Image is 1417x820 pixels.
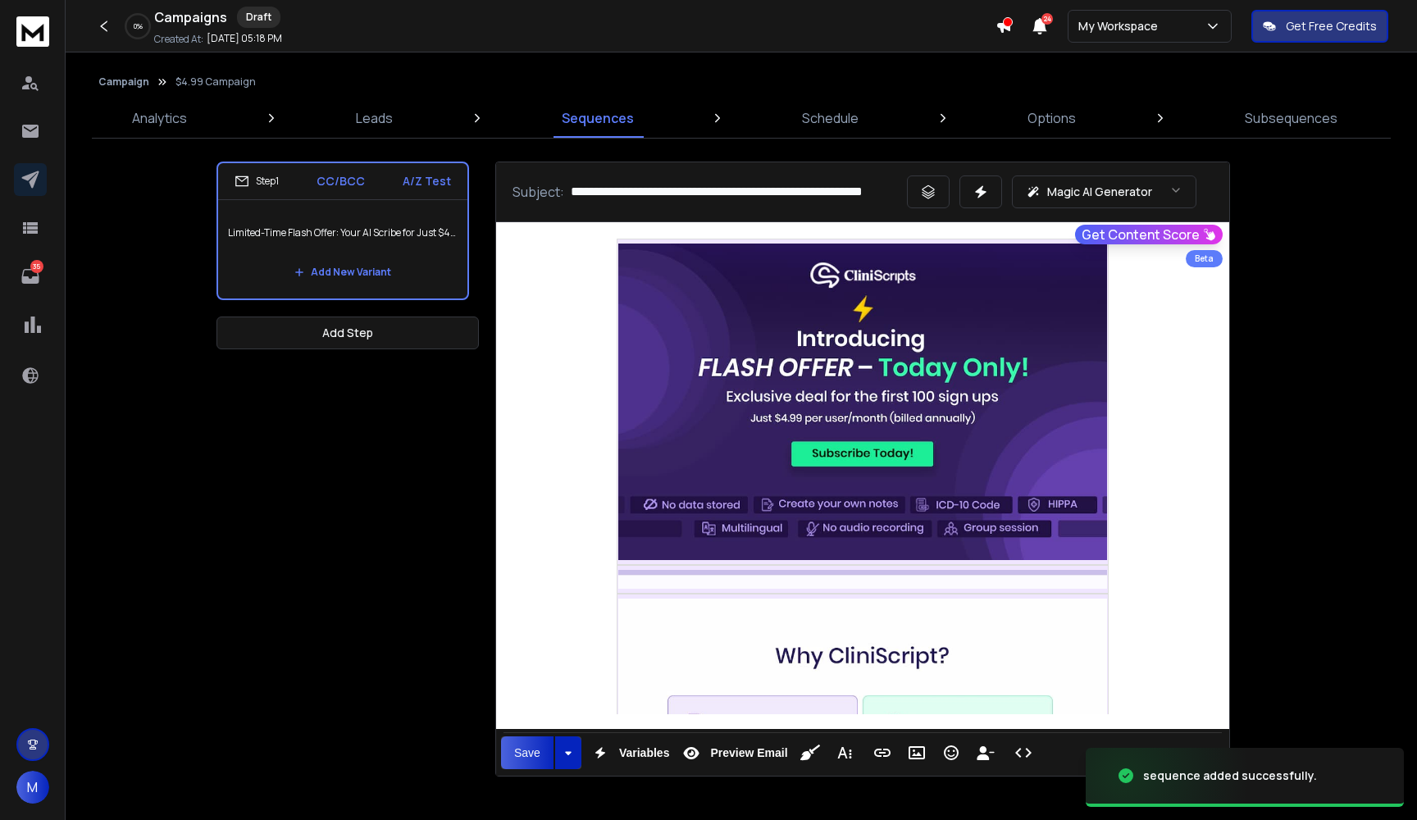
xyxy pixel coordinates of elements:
p: CC/BCC [317,173,365,189]
p: 0 % [134,21,143,31]
button: Magic AI Generator [1012,175,1196,208]
p: Limited-Time Flash Offer: Your AI Scribe for Just $4.99/mo! [228,210,458,256]
p: A/Z Test [403,173,451,189]
span: Preview Email [707,746,791,760]
button: Emoticons [936,736,967,769]
p: Get Free Credits [1286,18,1377,34]
a: Analytics [122,98,197,138]
button: Add Step [216,317,479,349]
a: 35 [14,260,47,293]
button: Campaign [98,75,149,89]
button: Add New Variant [281,256,404,289]
img: d8d22456-fb87-44f2-b5f2-35479519ae1e.jpeg [617,570,1108,589]
a: Leads [346,98,403,138]
p: Magic AI Generator [1047,184,1152,200]
p: Sequences [562,108,634,128]
button: Get Content Score [1075,225,1223,244]
button: M [16,771,49,804]
button: Clean HTML [795,736,826,769]
div: Draft [237,7,280,28]
p: [DATE] 05:18 PM [207,32,282,45]
button: More Text [829,736,860,769]
p: Analytics [132,108,187,128]
p: Created At: [154,33,203,46]
button: Preview Email [676,736,791,769]
li: Step1CC/BCCA/Z TestLimited-Time Flash Offer: Your AI Scribe for Just $4.99/mo!Add New Variant [216,162,469,300]
p: $4.99 Campaign [175,75,256,89]
button: Variables [585,736,673,769]
span: Variables [616,746,673,760]
button: Get Free Credits [1251,10,1388,43]
div: Beta [1186,250,1223,267]
img: logo [16,16,49,47]
p: 35 [30,260,43,273]
button: Save [501,736,554,769]
p: Subsequences [1245,108,1337,128]
div: sequence added successfully. [1143,768,1317,784]
span: 24 [1041,13,1053,25]
p: Options [1027,108,1076,128]
p: Schedule [802,108,859,128]
img: f586bf8d-b3c3-4504-a09e-0440529da372.jpeg [617,244,1108,560]
a: Options [1018,98,1086,138]
button: Insert Link (⌘K) [867,736,898,769]
p: Leads [356,108,393,128]
button: Insert Image (⌘P) [901,736,932,769]
p: Subject: [513,182,564,202]
h1: Campaigns [154,7,227,27]
p: My Workspace [1078,18,1164,34]
a: Sequences [552,98,644,138]
div: Step 1 [235,174,279,189]
a: Schedule [792,98,868,138]
a: Subsequences [1235,98,1347,138]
